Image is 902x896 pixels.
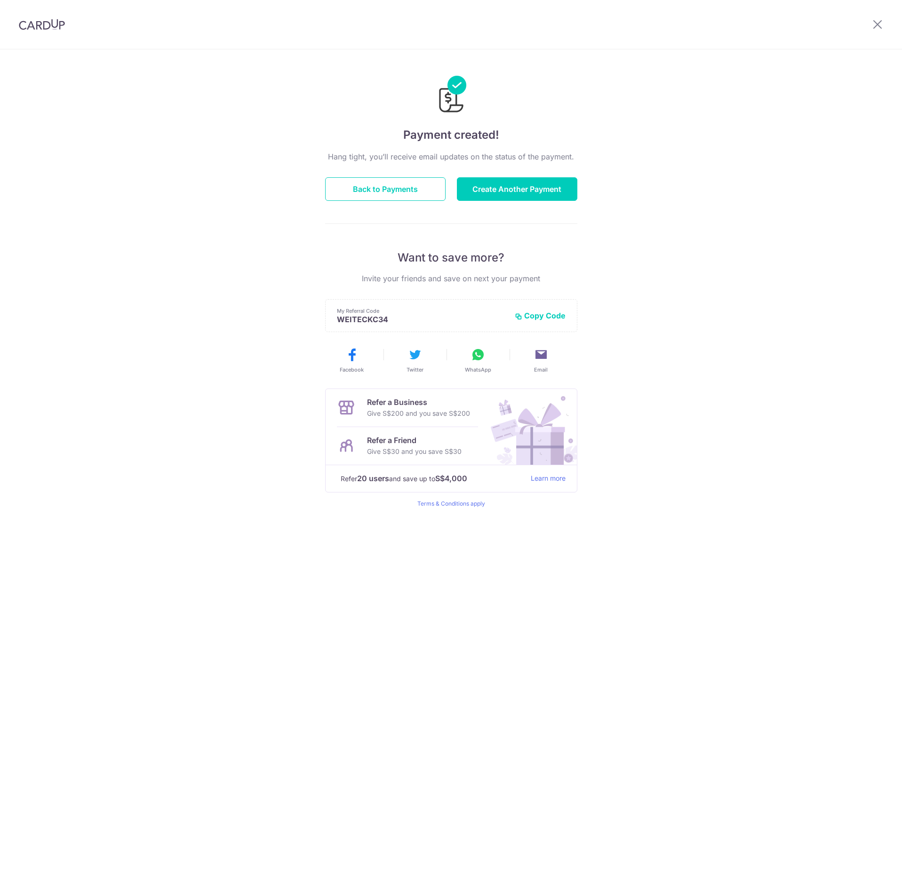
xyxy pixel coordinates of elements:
[324,347,380,373] button: Facebook
[436,76,466,115] img: Payments
[465,366,491,373] span: WhatsApp
[482,389,577,465] img: Refer
[450,347,506,373] button: WhatsApp
[325,250,577,265] p: Want to save more?
[367,446,462,457] p: Give S$30 and you save S$30
[325,151,577,162] p: Hang tight, you’ll receive email updates on the status of the payment.
[387,347,443,373] button: Twitter
[337,307,507,315] p: My Referral Code
[513,347,569,373] button: Email
[417,500,485,507] a: Terms & Conditions apply
[340,366,364,373] span: Facebook
[337,315,507,324] p: WEITECKC34
[325,273,577,284] p: Invite your friends and save on next your payment
[435,473,467,484] strong: S$4,000
[367,435,462,446] p: Refer a Friend
[367,408,470,419] p: Give S$200 and you save S$200
[19,19,65,30] img: CardUp
[325,177,446,201] button: Back to Payments
[357,473,389,484] strong: 20 users
[534,366,548,373] span: Email
[515,311,566,320] button: Copy Code
[457,177,577,201] button: Create Another Payment
[341,473,523,484] p: Refer and save up to
[367,396,470,408] p: Refer a Business
[325,127,577,143] h4: Payment created!
[407,366,423,373] span: Twitter
[531,473,566,484] a: Learn more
